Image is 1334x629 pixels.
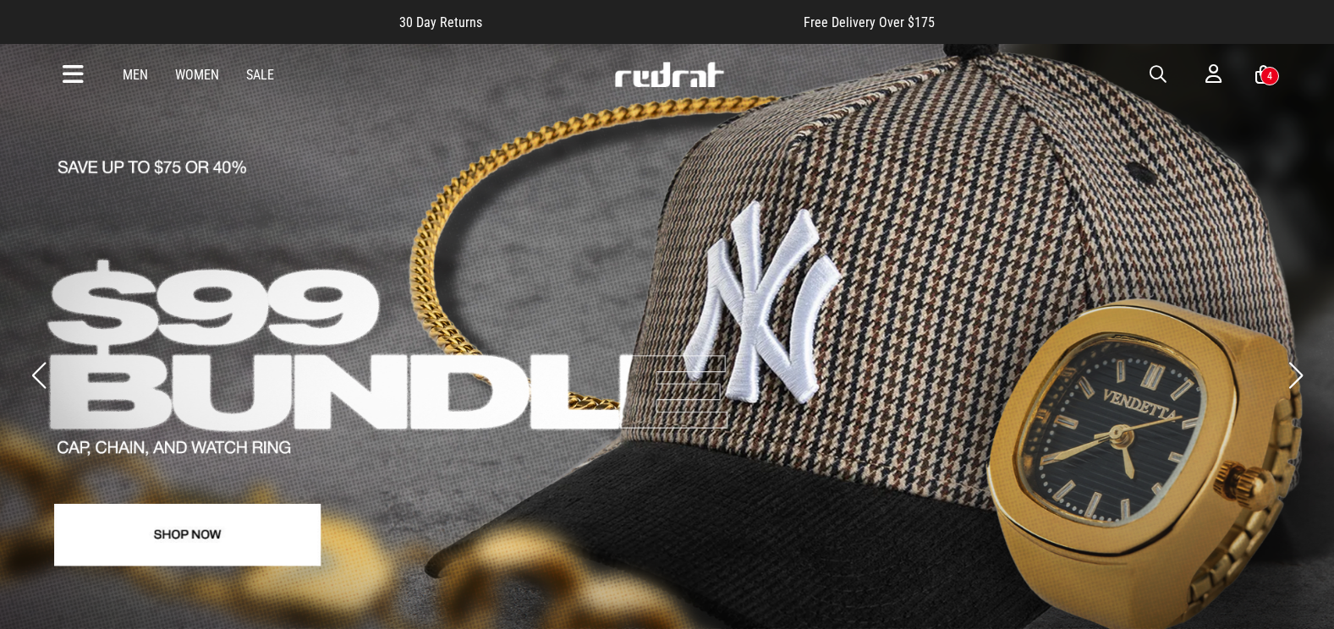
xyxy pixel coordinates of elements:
[1267,70,1272,82] div: 4
[123,67,148,83] a: Men
[516,14,770,30] iframe: Customer reviews powered by Trustpilot
[399,14,482,30] span: 30 Day Returns
[1284,357,1307,394] button: Next slide
[613,62,725,87] img: Redrat logo
[246,67,274,83] a: Sale
[175,67,219,83] a: Women
[804,14,935,30] span: Free Delivery Over $175
[1255,66,1271,84] a: 4
[27,357,50,394] button: Previous slide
